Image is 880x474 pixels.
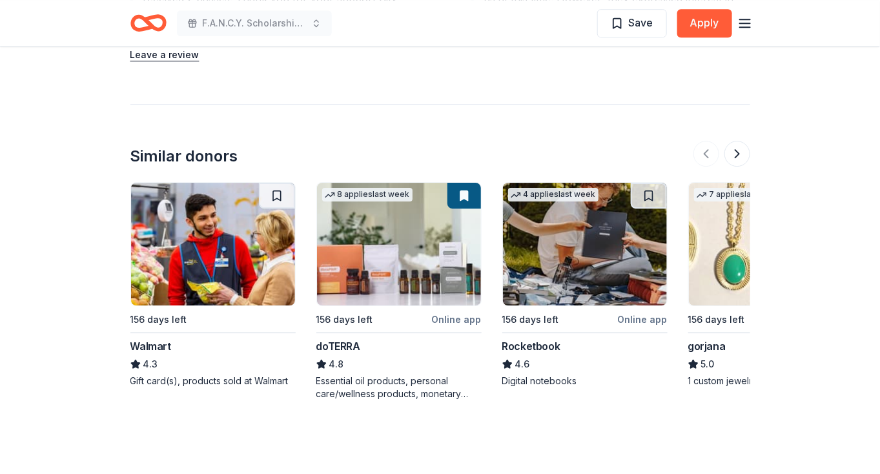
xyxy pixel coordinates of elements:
div: gorjana [688,338,726,354]
button: Apply [677,9,732,37]
span: F.A.N.C.Y. Scholarship Awards & Luncheon [203,15,306,31]
div: doTERRA [316,338,360,354]
a: Image for doTERRA8 applieslast week156 days leftOnline appdoTERRA4.8Essential oil products, perso... [316,182,482,400]
button: Save [597,9,667,37]
div: 7 applies last week [694,188,784,201]
a: Image for Walmart156 days leftWalmart4.3Gift card(s), products sold at Walmart [130,182,296,387]
img: Image for doTERRA [317,183,481,305]
a: Home [130,8,167,38]
div: Similar donors [130,146,238,167]
div: Essential oil products, personal care/wellness products, monetary donations [316,375,482,400]
img: Image for Rocketbook [503,183,667,305]
a: Image for Rocketbook4 applieslast week156 days leftOnline appRocketbook4.6Digital notebooks [502,182,668,387]
span: 5.0 [701,356,715,372]
a: Image for gorjana7 applieslast week156 days leftOnline appgorjana5.01 custom jewelry package [688,182,854,387]
span: 4.3 [143,356,158,372]
div: 156 days left [316,312,373,327]
div: 156 days left [688,312,745,327]
div: 1 custom jewelry package [688,375,854,387]
div: Online app [618,311,668,327]
div: Walmart [130,338,171,354]
button: F.A.N.C.Y. Scholarship Awards & Luncheon [177,10,332,36]
div: 156 days left [130,312,187,327]
button: Leave a review [130,47,200,63]
div: Online app [432,311,482,327]
div: 156 days left [502,312,559,327]
div: 4 applies last week [508,188,599,201]
span: Save [629,14,653,31]
img: Image for gorjana [689,183,853,305]
div: Digital notebooks [502,375,668,387]
span: 4.6 [515,356,530,372]
div: 8 applies last week [322,188,413,201]
div: Gift card(s), products sold at Walmart [130,375,296,387]
div: Rocketbook [502,338,560,354]
span: 4.8 [329,356,344,372]
img: Image for Walmart [131,183,295,305]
